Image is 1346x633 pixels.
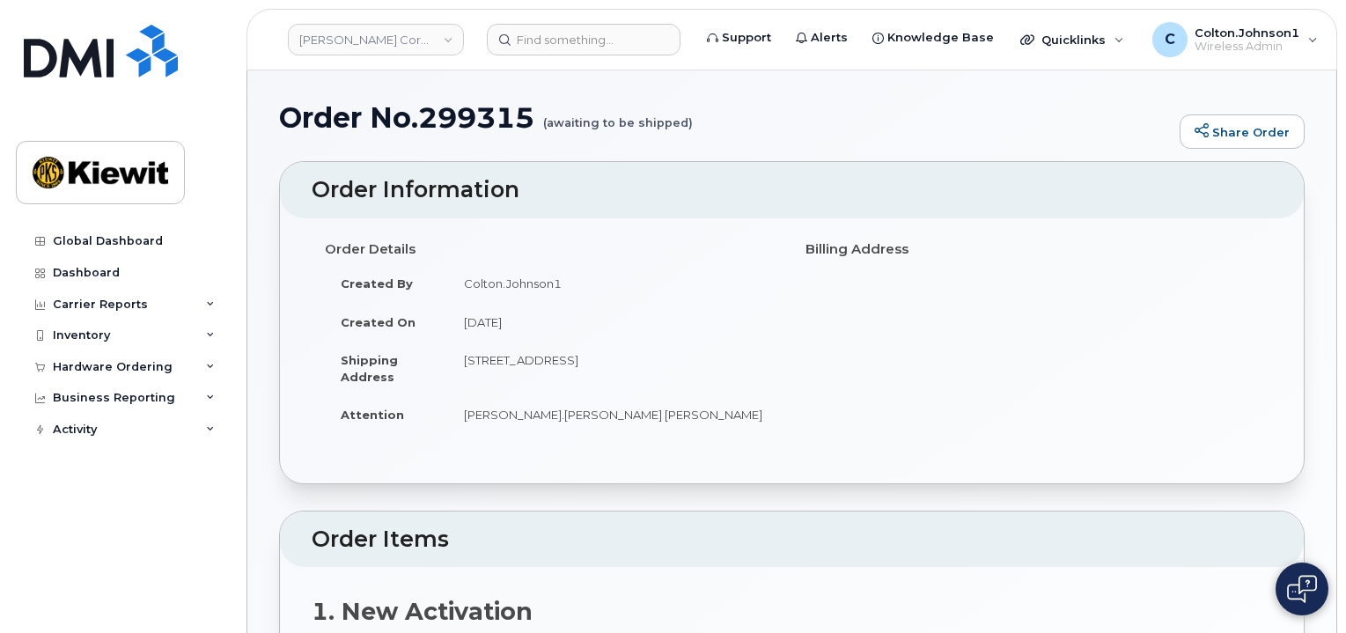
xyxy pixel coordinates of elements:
td: Colton.Johnson1 [448,264,779,303]
td: [PERSON_NAME].[PERSON_NAME] [PERSON_NAME] [448,395,779,434]
a: Share Order [1180,114,1305,150]
img: Open chat [1287,575,1317,603]
strong: Shipping Address [341,353,398,384]
td: [DATE] [448,303,779,342]
td: [STREET_ADDRESS] [448,341,779,395]
h2: Order Items [312,527,1272,552]
strong: 1. New Activation [312,597,533,626]
strong: Created By [341,276,413,291]
h4: Billing Address [805,242,1260,257]
h2: Order Information [312,178,1272,202]
small: (awaiting to be shipped) [543,102,693,129]
strong: Created On [341,315,416,329]
strong: Attention [341,408,404,422]
h4: Order Details [325,242,779,257]
h1: Order No.299315 [279,102,1171,133]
